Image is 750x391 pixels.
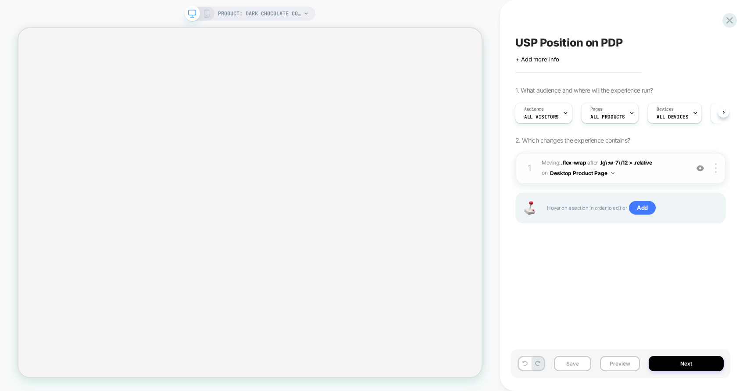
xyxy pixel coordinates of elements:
[720,106,737,112] span: Trigger
[550,168,614,179] button: Desktop Product Page
[696,165,704,172] img: crossed eye
[590,106,603,112] span: Pages
[720,114,746,120] span: Page Load
[521,201,538,215] img: Joystick
[590,114,625,120] span: ALL PRODUCTS
[600,159,652,166] span: .lg\:w-7\/12 > .relative
[542,158,684,179] span: Moving:
[715,163,717,173] img: close
[600,356,640,371] button: Preview
[657,114,688,120] span: ALL DEVICES
[554,356,591,371] button: Save
[524,106,544,112] span: Audience
[629,201,656,215] span: Add
[525,160,534,176] div: 1
[649,356,724,371] button: Next
[587,159,598,166] span: after
[611,172,614,174] img: down arrow
[515,136,630,144] span: 2. Which changes the experience contains?
[515,36,623,49] span: USP Position on PDP
[657,106,674,112] span: Devices
[547,201,716,215] span: Hover on a section in order to edit or
[218,7,301,21] span: PRODUCT: Dark Chocolate Coated Cherries 45g
[542,168,547,178] span: on
[561,159,586,166] span: .flex-wrap
[515,86,653,94] span: 1. What audience and where will the experience run?
[515,56,559,63] span: + Add more info
[524,114,559,120] span: All Visitors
